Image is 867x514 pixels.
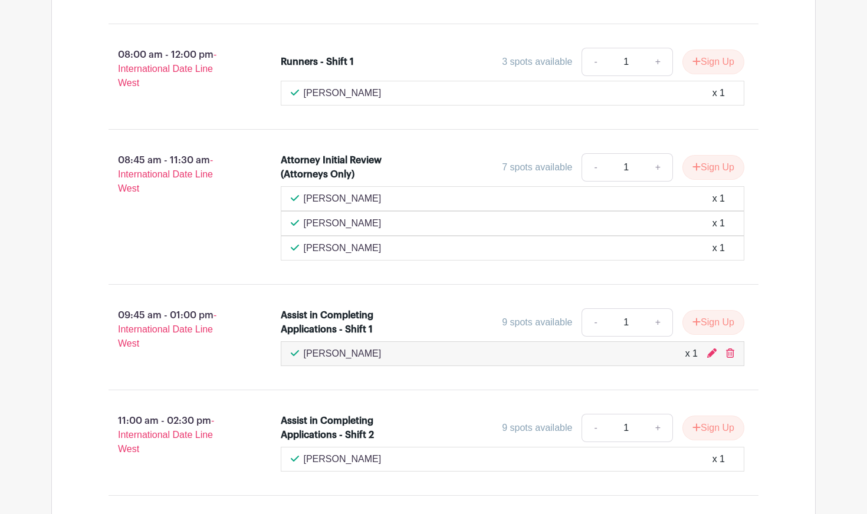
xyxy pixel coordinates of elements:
[281,55,354,69] div: Runners - Shift 1
[118,416,214,454] span: - International Date Line West
[582,48,609,76] a: -
[118,310,216,348] span: - International Date Line West
[502,315,572,330] div: 9 spots available
[682,310,744,335] button: Sign Up
[281,153,383,182] div: Attorney Initial Review (Attorneys Only)
[118,50,216,88] span: - International Date Line West
[304,86,382,100] p: [PERSON_NAME]
[304,192,382,206] p: [PERSON_NAME]
[712,86,725,100] div: x 1
[304,347,382,361] p: [PERSON_NAME]
[118,155,213,193] span: - International Date Line West
[90,149,262,200] p: 08:45 am - 11:30 am
[502,421,572,435] div: 9 spots available
[502,160,572,174] div: 7 spots available
[281,308,383,337] div: Assist in Completing Applications - Shift 1
[281,414,383,442] div: Assist in Completing Applications - Shift 2
[712,216,725,230] div: x 1
[582,308,609,337] a: -
[712,192,725,206] div: x 1
[304,452,382,466] p: [PERSON_NAME]
[712,241,725,255] div: x 1
[643,414,673,442] a: +
[304,216,382,230] p: [PERSON_NAME]
[643,153,673,182] a: +
[643,308,673,337] a: +
[685,347,698,361] div: x 1
[90,304,262,355] p: 09:45 am - 01:00 pm
[304,241,382,255] p: [PERSON_NAME]
[502,55,572,69] div: 3 spots available
[90,43,262,95] p: 08:00 am - 12:00 pm
[682,50,744,74] button: Sign Up
[712,452,725,466] div: x 1
[643,48,673,76] a: +
[682,416,744,440] button: Sign Up
[582,414,609,442] a: -
[90,409,262,461] p: 11:00 am - 02:30 pm
[682,155,744,180] button: Sign Up
[582,153,609,182] a: -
